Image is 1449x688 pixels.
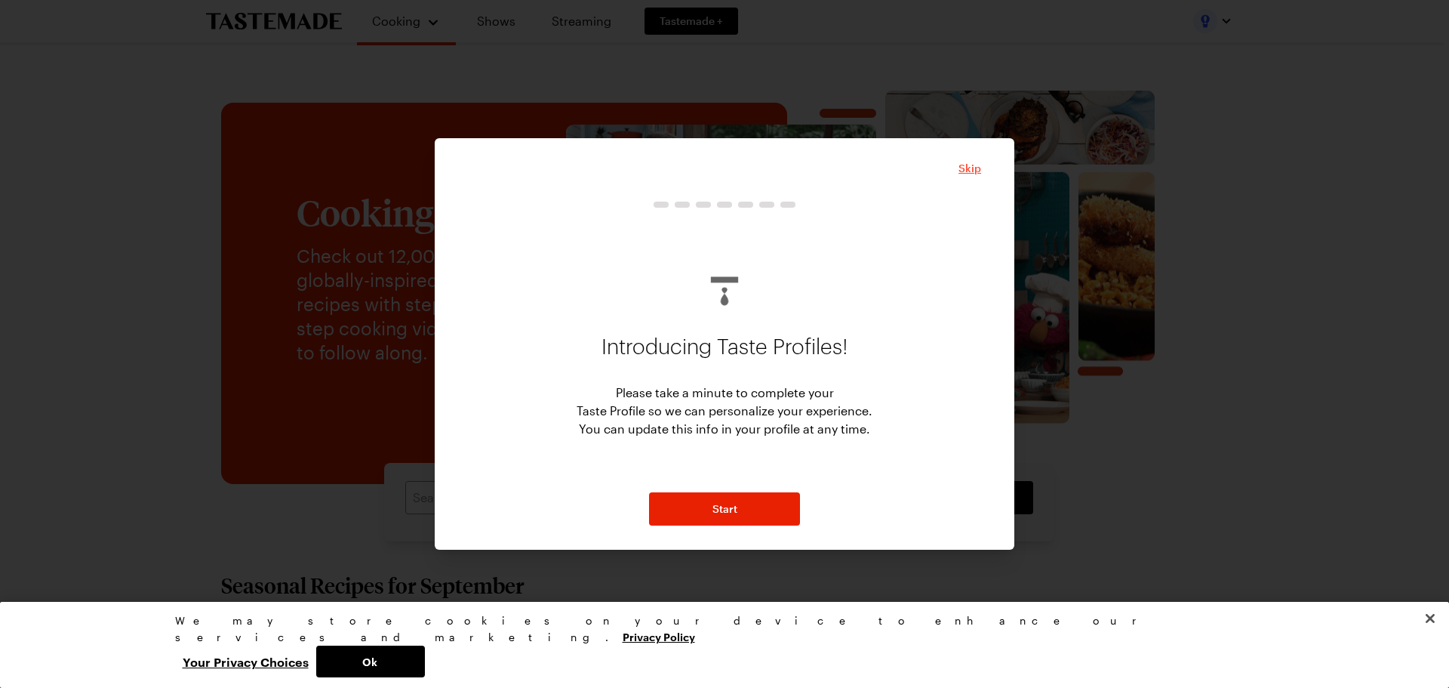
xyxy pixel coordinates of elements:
button: Your Privacy Choices [175,646,316,677]
span: Skip [958,161,981,176]
span: Start [712,501,737,517]
button: Close [1414,602,1447,635]
p: Introducing Taste Profiles! [601,323,848,372]
p: Please take a minute to complete your Taste Profile so we can personalize your experience. You ca... [577,384,872,438]
div: Privacy [175,612,1262,677]
a: More information about your privacy, opens in a new tab [623,629,695,643]
button: Close [958,161,981,176]
div: We may store cookies on your device to enhance our services and marketing. [175,612,1262,646]
button: Ok [316,646,425,677]
button: NextStepButton [649,492,800,526]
